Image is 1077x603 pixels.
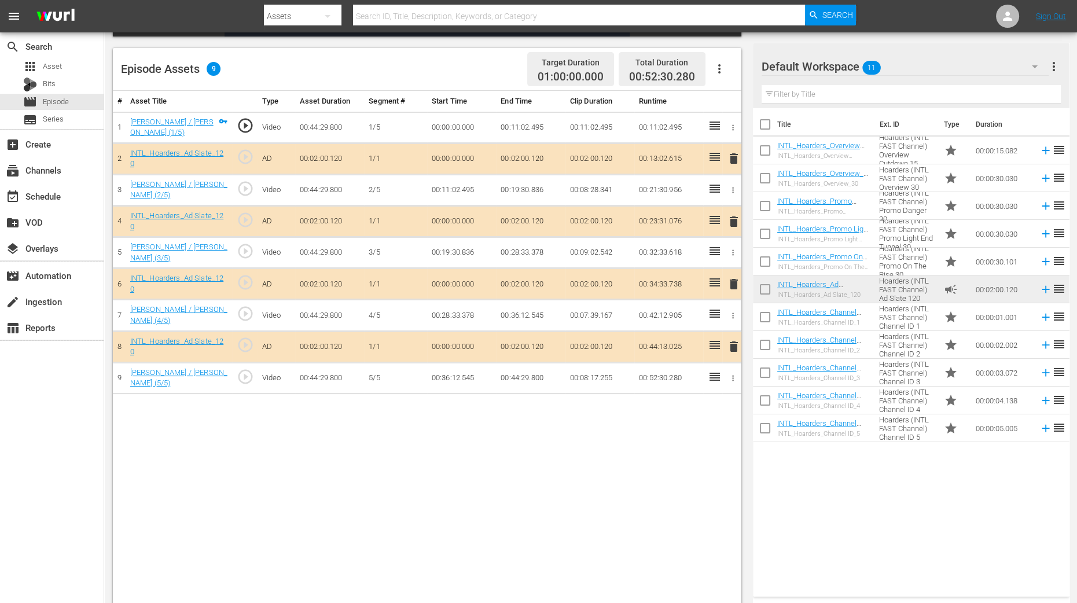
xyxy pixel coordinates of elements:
[1039,227,1052,240] svg: Add to Episode
[496,206,565,237] td: 00:02:00.120
[1052,421,1066,435] span: reorder
[248,19,271,36] button: Mute
[1036,12,1066,21] a: Sign Out
[727,150,741,167] button: delete
[971,164,1035,192] td: 00:00:30.030
[295,362,364,394] td: 00:44:29.800
[427,269,496,300] td: 00:00:00.000
[937,108,969,141] th: Type
[6,295,20,309] span: Ingestion
[727,275,741,292] button: delete
[777,252,868,270] a: INTL_Hoarders_Promo On The Rise_30
[777,108,873,141] th: Title
[28,3,83,30] img: ans4CAIJ8jUAAAAAAAAAAAAAAAAAAAAAAAAgQb4GAAAAAAAAAAAAAAAAAAAAAAAAJMjXAAAAAAAAAAAAAAAAAAAAAAAAgAT5G...
[113,237,126,269] td: 5
[6,138,20,152] span: add_box
[971,359,1035,387] td: 00:00:03.072
[944,282,958,296] span: Ad
[43,96,69,108] span: Episode
[364,112,427,143] td: 1/5
[634,206,703,237] td: 00:23:31.076
[944,255,958,269] span: Promo
[822,5,853,25] span: Search
[496,269,565,300] td: 00:02:00.120
[565,91,634,112] th: Clip Duration
[777,208,870,215] div: INTL_Hoarders_Promo Danger_30
[944,227,958,241] span: Promo
[6,321,20,335] span: Reports
[364,143,427,174] td: 1/1
[565,269,634,300] td: 00:02:00.120
[295,112,364,143] td: 00:44:29.800
[258,91,295,112] th: Type
[130,180,227,200] a: [PERSON_NAME] / [PERSON_NAME] (2/5)
[130,274,223,293] a: INTL_Hoarders_Ad Slate_120
[295,300,364,331] td: 00:44:29.800
[427,362,496,394] td: 00:36:12.545
[634,174,703,205] td: 00:21:30.956
[258,112,295,143] td: Video
[874,359,939,387] td: Hoarders (INTL FAST Channel) Channel ID 3
[121,62,220,76] div: Episode Assets
[862,56,881,80] span: 11
[1052,365,1066,379] span: reorder
[971,387,1035,414] td: 00:00:04.138
[944,199,958,213] span: Promo
[634,143,703,174] td: 00:13:02.615
[1052,254,1066,268] span: reorder
[295,269,364,300] td: 00:02:00.120
[606,19,630,36] button: Fullscreen
[496,112,565,143] td: 00:11:02.495
[1039,144,1052,157] svg: Add to Episode
[777,236,870,243] div: INTL_Hoarders_Promo Light End Tunnel_30
[1039,339,1052,351] svg: Add to Episode
[944,144,958,157] span: Promo
[130,242,227,262] a: [PERSON_NAME] / [PERSON_NAME] (3/5)
[874,192,939,220] td: Hoarders (INTL FAST Channel) Promo Danger 30
[130,149,223,168] a: INTL_Hoarders_Ad Slate_120
[43,78,56,90] span: Bits
[777,291,870,299] div: INTL_Hoarders_Ad Slate_120
[777,347,870,354] div: INTL_Hoarders_Channel ID_2
[634,91,703,112] th: Runtime
[237,242,254,260] span: play_circle_outline
[113,174,126,205] td: 3
[1039,172,1052,185] svg: Add to Episode
[565,237,634,269] td: 00:09:02.542
[727,213,741,230] button: delete
[364,206,427,237] td: 1/1
[777,363,861,381] a: INTL_Hoarders_Channel ID_3
[6,269,20,283] span: Automation
[113,112,126,143] td: 1
[777,308,861,325] a: INTL_Hoarders_Channel ID_1
[113,300,126,331] td: 7
[23,113,37,127] span: Series
[1047,53,1061,80] button: more_vert
[113,331,126,362] td: 8
[1052,226,1066,240] span: reorder
[971,248,1035,275] td: 00:00:30.101
[944,421,958,435] span: Promo
[113,91,126,112] th: #
[874,248,939,275] td: Hoarders (INTL FAST Channel) Promo On The Rise 30
[427,143,496,174] td: 00:00:00.000
[944,310,958,324] span: Promo
[237,211,254,229] span: play_circle_outline
[496,300,565,331] td: 00:36:12.545
[237,305,254,322] span: play_circle_outline
[237,336,254,354] span: play_circle_outline
[427,174,496,205] td: 00:11:02.495
[944,366,958,380] span: Promo
[496,362,565,394] td: 00:44:29.800
[23,78,37,91] div: Bits
[777,319,870,326] div: INTL_Hoarders_Channel ID_1
[777,391,861,409] a: INTL_Hoarders_Channel ID_4
[130,305,227,325] a: [PERSON_NAME] / [PERSON_NAME] (4/5)
[944,171,958,185] span: Promo
[237,117,254,134] span: play_circle_outline
[295,174,364,205] td: 00:44:29.800
[364,269,427,300] td: 1/1
[130,117,214,137] a: [PERSON_NAME] / [PERSON_NAME] (1/5)
[777,152,870,160] div: INTL_Hoarders_Overview Cutdown_15
[258,331,295,362] td: AD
